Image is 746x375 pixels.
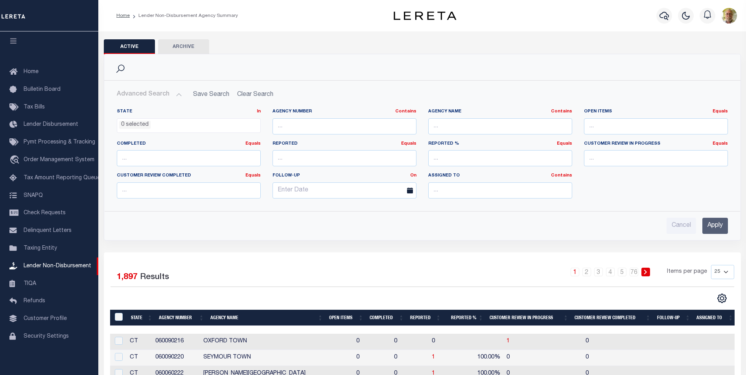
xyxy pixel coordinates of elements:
[24,157,94,163] span: Order Management System
[582,268,591,276] a: 2
[432,355,435,360] a: 1
[584,141,728,147] label: Customer Review In Progress
[110,310,128,326] th: MBACode
[618,268,626,276] a: 5
[207,310,326,326] th: Agency Name: activate to sort column ascending
[582,334,659,350] td: 0
[584,150,728,166] input: ...
[428,118,572,134] input: ...
[104,39,155,54] button: Active
[200,334,353,350] td: OXFORD TOWN
[713,109,728,114] a: Equals
[158,39,209,54] button: Archive
[200,350,353,366] td: SEYMOUR TOWN
[273,118,416,134] input: ...
[117,173,261,179] label: Customer Review Completed
[584,118,728,134] input: ...
[606,268,615,276] a: 4
[127,350,152,366] td: CT
[444,310,486,326] th: Reported %: activate to sort column ascending
[594,268,603,276] a: 3
[428,182,572,199] input: ...
[630,268,638,276] a: 76
[24,334,69,339] span: Security Settings
[654,310,694,326] th: Follow-up: activate to sort column ascending
[428,173,572,179] label: Assigned To
[273,108,416,115] label: Agency Number
[353,334,391,350] td: 0
[24,281,36,286] span: TIQA
[394,11,457,20] img: logo-dark.svg
[273,182,416,199] input: Enter Date
[273,150,416,166] input: ...
[584,108,728,115] label: Open Items
[667,218,696,234] input: Cancel
[116,13,130,18] a: Home
[507,338,510,344] a: 1
[152,350,200,366] td: 060090220
[391,334,429,350] td: 0
[24,246,57,251] span: Taxing Entity
[401,142,416,146] a: Equals
[130,12,238,19] li: Lender Non-Disbursement Agency Summary
[582,350,659,366] td: 0
[571,268,579,276] a: 1
[119,121,151,129] li: 0 selected
[407,310,444,326] th: Reported: activate to sort column ascending
[117,141,261,147] label: Completed
[24,69,39,75] span: Home
[117,87,182,102] button: Advanced Search
[24,228,72,233] span: Delinquent Letters
[267,173,422,179] label: Follow-up
[395,109,416,114] a: Contains
[429,334,464,350] td: 0
[410,173,416,178] a: On
[140,271,169,284] label: Results
[428,108,572,115] label: Agency Name
[557,142,572,146] a: Equals
[9,155,22,165] i: travel_explore
[571,310,654,326] th: Customer Review Completed: activate to sort column ascending
[24,175,100,181] span: Tax Amount Reporting Queue
[24,193,43,198] span: SNAPQ
[24,122,78,127] span: Lender Disbursement
[24,316,67,322] span: Customer Profile
[128,310,156,326] th: State: activate to sort column ascending
[367,310,407,326] th: Completed: activate to sort column ascending
[667,268,707,276] span: Items per page
[117,150,261,166] input: ...
[117,182,261,199] input: ...
[245,173,261,178] a: Equals
[24,263,91,269] span: Lender Non-Disbursement
[702,218,728,234] input: Apply
[127,334,152,350] td: CT
[117,108,261,115] label: State
[245,142,261,146] a: Equals
[464,350,503,366] td: 100.00%
[24,210,66,216] span: Check Requests
[152,334,200,350] td: 060090216
[24,298,45,304] span: Refunds
[326,310,367,326] th: Open Items: activate to sort column ascending
[273,141,416,147] label: Reported
[353,350,391,366] td: 0
[713,142,728,146] a: Equals
[24,140,95,145] span: Pymt Processing & Tracking
[117,273,138,281] span: 1,897
[428,141,572,147] label: Reported %
[503,350,583,366] td: 0
[391,350,429,366] td: 0
[551,109,572,114] a: Contains
[693,310,736,326] th: Assigned To: activate to sort column ascending
[24,87,61,92] span: Bulletin Board
[24,105,45,110] span: Tax Bills
[156,310,207,326] th: Agency Number: activate to sort column ascending
[257,109,261,114] a: In
[551,173,572,178] a: Contains
[428,150,572,166] input: ...
[486,310,571,326] th: Customer Review In Progress: activate to sort column ascending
